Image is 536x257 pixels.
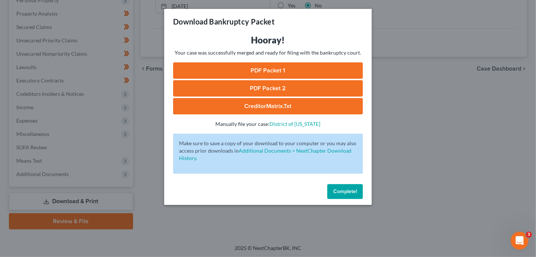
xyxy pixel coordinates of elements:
p: Make sure to save a copy of your download to your computer or you may also access prior downloads in [179,140,357,162]
a: Additional Documents > NextChapter Download History. [179,147,351,161]
a: CreditorMatrix.txt [173,98,363,114]
span: Complete! [333,188,357,195]
a: PDF Packet 1 [173,62,363,79]
button: Complete! [327,184,363,199]
a: PDF Packet 2 [173,80,363,97]
iframe: Intercom live chat [511,232,529,250]
h3: Download Bankruptcy Packet [173,16,275,27]
a: District of [US_STATE] [270,121,321,127]
span: 3 [526,232,532,238]
p: Your case was successfully merged and ready for filing with the bankruptcy court. [173,49,363,56]
h3: Hooray! [173,34,363,46]
p: Manually file your case: [173,120,363,128]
